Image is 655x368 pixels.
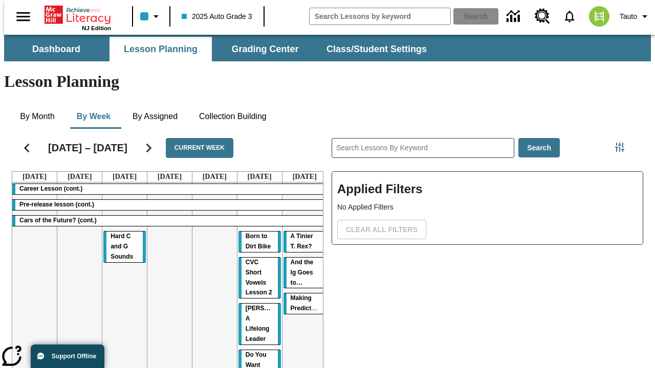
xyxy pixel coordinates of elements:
span: 2025 Auto Grade 3 [182,11,252,22]
button: By Month [12,104,63,129]
span: Cars of the Future? (cont.) [19,217,97,224]
div: Born to Dirt Bike [238,232,281,252]
button: Next [136,135,162,161]
a: Notifications [556,3,583,30]
div: Cars of the Future? (cont.) [12,216,327,226]
a: September 11, 2025 [156,172,184,182]
button: Class/Student Settings [318,37,435,61]
span: Pre-release lesson (cont.) [19,201,94,208]
h2: [DATE] – [DATE] [48,142,127,154]
div: A Tinier T. Rex? [283,232,326,252]
div: SubNavbar [4,35,651,61]
h2: Applied Filters [337,177,638,202]
span: Career Lesson (cont.) [19,185,82,192]
button: Lesson Planning [110,37,212,61]
span: Born to Dirt Bike [246,233,271,250]
a: Home [45,5,111,25]
div: Career Lesson (cont.) [12,184,327,194]
button: Open side menu [8,2,38,32]
div: Pre-release lesson (cont.) [12,200,327,210]
button: Filters Side menu [609,137,630,157]
div: Hard C and G Sounds [103,232,146,262]
div: And the Ig Goes to… [283,258,326,288]
span: And the Ig Goes to… [291,259,314,286]
span: Tauto [620,11,637,22]
img: avatar image [589,6,609,27]
button: Dashboard [5,37,107,61]
a: September 12, 2025 [201,172,229,182]
div: SubNavbar [4,37,436,61]
span: NJ Edition [82,25,111,31]
button: Grading Center [214,37,316,61]
button: By Week [68,104,119,129]
button: Search [518,138,560,158]
input: search field [310,8,450,25]
div: Applied Filters [332,171,643,245]
span: Support Offline [52,353,96,360]
a: September 10, 2025 [111,172,139,182]
span: CVC Short Vowels Lesson 2 [246,259,272,296]
a: September 8, 2025 [20,172,49,182]
button: Previous [14,135,40,161]
button: Current Week [166,138,233,158]
button: Collection Building [191,104,275,129]
div: Home [45,4,111,31]
div: Dianne Feinstein: A Lifelong Leader [238,304,281,344]
input: Search Lessons By Keyword [332,139,514,157]
a: September 14, 2025 [291,172,319,182]
span: Making Predictions [291,294,324,312]
a: September 9, 2025 [65,172,94,182]
button: Support Offline [31,344,104,368]
span: A Tinier T. Rex? [291,233,313,250]
span: Dianne Feinstein: A Lifelong Leader [246,305,299,342]
button: By Assigned [124,104,186,129]
a: Resource Center, Will open in new tab [529,3,556,30]
a: September 13, 2025 [246,172,274,182]
button: Profile/Settings [616,7,655,26]
button: Class color is light blue. Change class color [136,7,166,26]
div: Making Predictions [283,293,326,314]
p: No Applied Filters [337,202,638,213]
button: Select a new avatar [583,3,616,30]
div: CVC Short Vowels Lesson 2 [238,258,281,298]
span: Hard C and G Sounds [111,233,133,260]
h1: Lesson Planning [4,72,651,91]
a: Data Center [500,3,529,31]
